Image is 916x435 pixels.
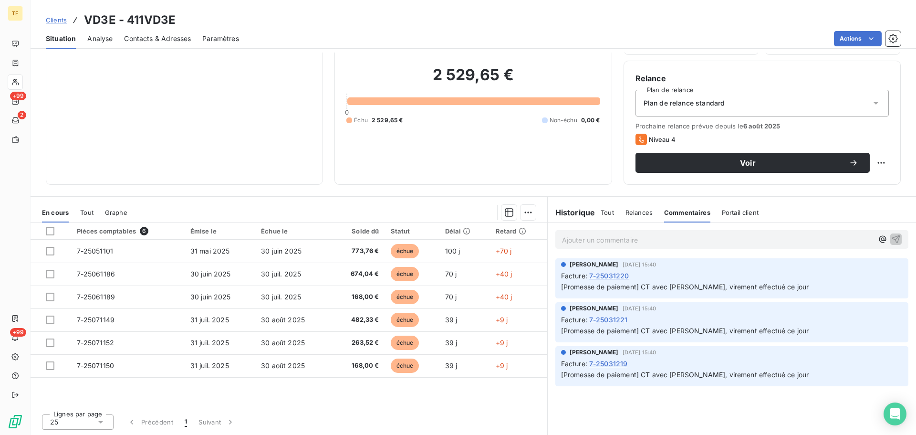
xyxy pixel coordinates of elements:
span: 6 août 2025 [743,122,781,130]
span: +9 j [496,316,508,324]
span: 2 529,65 € [372,116,403,125]
span: 70 j [445,293,457,301]
span: 773,76 € [336,246,379,256]
span: 30 août 2025 [261,316,305,324]
span: 7-25051101 [77,247,114,255]
span: 7-25071150 [77,361,114,370]
span: 30 juil. 2025 [261,270,301,278]
span: échue [391,244,419,258]
span: échue [391,313,419,327]
a: Clients [46,15,67,25]
span: 30 août 2025 [261,339,305,347]
span: 0,00 € [581,116,600,125]
span: 2 [18,111,26,119]
span: 7-25031221 [589,315,628,325]
span: 7-25061186 [77,270,115,278]
div: Statut [391,227,434,235]
button: Voir [635,153,870,173]
span: [PERSON_NAME] [570,260,619,269]
span: Facture : [561,315,587,325]
span: 0 [345,108,349,116]
span: [DATE] 15:40 [623,306,656,311]
button: 1 [179,412,193,432]
span: [DATE] 15:40 [623,350,656,355]
span: 39 j [445,361,458,370]
span: 7-25071149 [77,316,115,324]
span: 25 [50,417,58,427]
span: Plan de relance standard [644,98,725,108]
span: échue [391,290,419,304]
span: 39 j [445,339,458,347]
span: +40 j [496,293,512,301]
button: Actions [834,31,882,46]
span: 70 j [445,270,457,278]
span: +9 j [496,361,508,370]
div: Open Intercom Messenger [884,403,906,425]
span: 100 j [445,247,460,255]
span: 31 juil. 2025 [190,316,229,324]
span: 168,00 € [336,361,379,371]
span: 482,33 € [336,315,379,325]
span: 30 juin 2025 [261,247,302,255]
span: 7-25031219 [589,359,628,369]
span: [PERSON_NAME] [570,348,619,357]
span: Facture : [561,359,587,369]
span: Échu [354,116,368,125]
h6: Relance [635,73,889,84]
div: Émise le [190,227,250,235]
button: Précédent [121,412,179,432]
span: Contacts & Adresses [124,34,191,43]
span: [Promesse de paiement] CT avec [PERSON_NAME], virement effectué ce jour [561,371,809,379]
span: +70 j [496,247,512,255]
span: 6 [140,227,148,235]
div: Échue le [261,227,325,235]
span: 30 août 2025 [261,361,305,370]
span: échue [391,336,419,350]
div: Solde dû [336,227,379,235]
div: Pièces comptables [77,227,179,235]
span: 30 juin 2025 [190,270,231,278]
div: Délai [445,227,484,235]
span: 30 juin 2025 [190,293,231,301]
span: 1 [185,417,187,427]
span: échue [391,359,419,373]
span: 168,00 € [336,292,379,302]
h3: VD3E - 411VD3E [84,11,176,29]
button: Suivant [193,412,241,432]
span: Tout [80,209,94,216]
span: +99 [10,328,26,337]
span: Voir [647,159,849,167]
span: Graphe [105,209,127,216]
span: +9 j [496,339,508,347]
span: 39 j [445,316,458,324]
div: TE [8,6,23,21]
span: +40 j [496,270,512,278]
span: En cours [42,209,69,216]
span: Paramètres [202,34,239,43]
span: Niveau 4 [649,136,676,143]
span: 31 juil. 2025 [190,361,229,370]
span: 674,04 € [336,269,379,279]
span: Commentaires [664,209,710,216]
span: échue [391,267,419,281]
span: [PERSON_NAME] [570,304,619,313]
span: Facture : [561,271,587,281]
span: 31 mai 2025 [190,247,230,255]
span: Tout [601,209,614,216]
span: [DATE] 15:40 [623,262,656,267]
span: Non-échu [550,116,577,125]
span: 7-25061189 [77,293,115,301]
h2: 2 529,65 € [346,65,600,94]
span: +99 [10,92,26,100]
h6: Historique [548,207,595,218]
span: 7-25031220 [589,271,629,281]
span: 31 juil. 2025 [190,339,229,347]
span: [Promesse de paiement] CT avec [PERSON_NAME], virement effectué ce jour [561,283,809,291]
span: 30 juil. 2025 [261,293,301,301]
span: 263,52 € [336,338,379,348]
span: Prochaine relance prévue depuis le [635,122,889,130]
span: [Promesse de paiement] CT avec [PERSON_NAME], virement effectué ce jour [561,327,809,335]
span: Analyse [87,34,113,43]
span: 7-25071152 [77,339,114,347]
span: Situation [46,34,76,43]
